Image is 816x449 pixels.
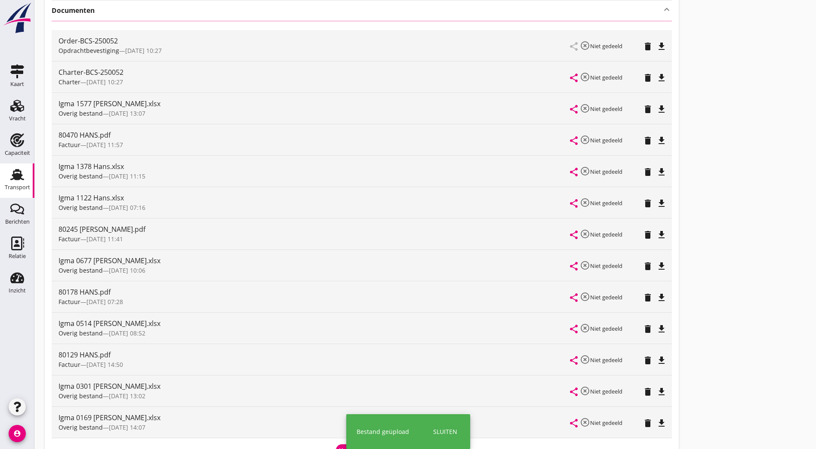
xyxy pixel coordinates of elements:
[590,74,622,81] small: Niet gedeeld
[59,203,103,212] span: Overig bestand
[569,135,579,146] i: share
[86,235,123,243] span: [DATE] 11:41
[590,387,622,395] small: Niet gedeeld
[580,417,590,427] i: highlight_off
[643,355,653,366] i: delete
[59,78,80,86] span: Charter
[590,231,622,238] small: Niet gedeeld
[59,423,570,432] div: —
[643,230,653,240] i: delete
[643,324,653,334] i: delete
[59,46,119,55] span: Opdrachtbevestiging
[9,253,26,259] div: Relatie
[59,98,570,109] div: Igma 1577 [PERSON_NAME].xlsx
[590,356,622,364] small: Niet gedeeld
[9,425,26,442] i: account_circle
[643,41,653,52] i: delete
[433,427,457,436] div: Sluiten
[590,293,622,301] small: Niet gedeeld
[656,292,667,303] i: file_download
[656,230,667,240] i: file_download
[59,329,103,337] span: Overig bestand
[580,260,590,271] i: highlight_off
[59,46,570,55] div: —
[59,360,570,369] div: —
[59,224,570,234] div: 80245 [PERSON_NAME].pdf
[580,103,590,114] i: highlight_off
[656,418,667,428] i: file_download
[662,4,672,15] i: keyboard_arrow_up
[656,167,667,177] i: file_download
[590,262,622,270] small: Niet gedeeld
[59,360,80,369] span: Factuur
[59,318,570,329] div: Igma 0514 [PERSON_NAME].xlsx
[431,424,460,439] button: Sluiten
[59,266,570,275] div: —
[59,381,570,391] div: Igma 0301 [PERSON_NAME].xlsx
[59,234,570,243] div: —
[59,392,103,400] span: Overig bestand
[59,287,570,297] div: 80178 HANS.pdf
[109,392,145,400] span: [DATE] 13:02
[59,193,570,203] div: Igma 1122 Hans.xlsx
[125,46,162,55] span: [DATE] 10:27
[569,324,579,334] i: share
[5,185,30,190] div: Transport
[109,172,145,180] span: [DATE] 11:15
[656,73,667,83] i: file_download
[569,230,579,240] i: share
[643,387,653,397] i: delete
[580,72,590,82] i: highlight_off
[59,266,103,274] span: Overig bestand
[59,109,103,117] span: Overig bestand
[59,391,570,400] div: —
[590,105,622,113] small: Niet gedeeld
[569,198,579,209] i: share
[656,41,667,52] i: file_download
[656,324,667,334] i: file_download
[59,109,570,118] div: —
[569,387,579,397] i: share
[590,168,622,175] small: Niet gedeeld
[9,116,26,121] div: Vracht
[86,78,123,86] span: [DATE] 10:27
[109,423,145,431] span: [DATE] 14:07
[59,235,80,243] span: Factuur
[590,136,622,144] small: Niet gedeeld
[643,292,653,303] i: delete
[580,292,590,302] i: highlight_off
[643,418,653,428] i: delete
[59,141,80,149] span: Factuur
[9,288,26,293] div: Inzicht
[580,197,590,208] i: highlight_off
[59,172,570,181] div: —
[59,36,570,46] div: Order-BCS-250052
[580,229,590,239] i: highlight_off
[580,386,590,396] i: highlight_off
[590,325,622,332] small: Niet gedeeld
[656,104,667,114] i: file_download
[59,77,570,86] div: —
[569,418,579,428] i: share
[59,298,80,306] span: Factuur
[656,261,667,271] i: file_download
[59,67,570,77] div: Charter-BCS-250052
[590,419,622,427] small: Niet gedeeld
[86,141,123,149] span: [DATE] 11:57
[590,42,622,50] small: Niet gedeeld
[569,261,579,271] i: share
[109,203,145,212] span: [DATE] 07:16
[656,198,667,209] i: file_download
[656,355,667,366] i: file_download
[569,292,579,303] i: share
[580,135,590,145] i: highlight_off
[580,323,590,333] i: highlight_off
[569,104,579,114] i: share
[109,329,145,337] span: [DATE] 08:52
[656,387,667,397] i: file_download
[59,140,570,149] div: —
[59,255,570,266] div: Igma 0677 [PERSON_NAME].xlsx
[643,104,653,114] i: delete
[580,40,590,51] i: highlight_off
[59,412,570,423] div: Igma 0169 [PERSON_NAME].xlsx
